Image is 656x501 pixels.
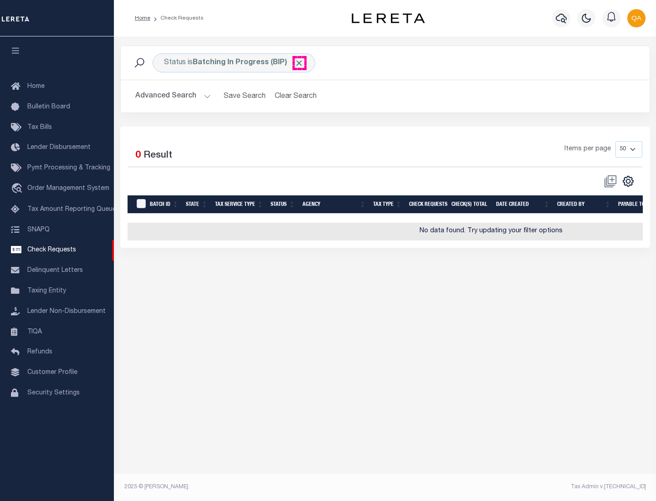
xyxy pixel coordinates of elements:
[564,144,611,154] span: Items per page
[218,87,271,105] button: Save Search
[27,165,110,171] span: Pymt Processing & Tracking
[271,87,321,105] button: Clear Search
[146,195,182,214] th: Batch Id: activate to sort column ascending
[27,308,106,315] span: Lender Non-Disbursement
[153,53,315,72] div: Status is
[27,390,80,396] span: Security Settings
[27,144,91,151] span: Lender Disbursement
[492,195,553,214] th: Date Created: activate to sort column ascending
[27,288,66,294] span: Taxing Entity
[27,124,52,131] span: Tax Bills
[193,59,304,66] b: Batching In Progress (BIP)
[150,14,204,22] li: Check Requests
[135,15,150,21] a: Home
[211,195,267,214] th: Tax Service Type: activate to sort column ascending
[27,349,52,355] span: Refunds
[369,195,405,214] th: Tax Type: activate to sort column ascending
[27,226,50,233] span: SNAPQ
[135,151,141,160] span: 0
[27,247,76,253] span: Check Requests
[135,87,211,105] button: Advanced Search
[392,483,646,491] div: Tax Admin v.[TECHNICAL_ID]
[27,328,42,335] span: TIQA
[27,206,116,213] span: Tax Amount Reporting Queue
[27,267,83,274] span: Delinquent Letters
[267,195,299,214] th: Status: activate to sort column ascending
[294,58,304,68] span: Click to Remove
[27,185,109,192] span: Order Management System
[27,83,45,90] span: Home
[182,195,211,214] th: State: activate to sort column ascending
[448,195,492,214] th: Check(s) Total
[27,104,70,110] span: Bulletin Board
[352,13,425,23] img: logo-dark.svg
[27,369,77,376] span: Customer Profile
[11,183,26,195] i: travel_explore
[299,195,369,214] th: Agency: activate to sort column ascending
[627,9,646,27] img: svg+xml;base64,PHN2ZyB4bWxucz0iaHR0cDovL3d3dy53My5vcmcvMjAwMC9zdmciIHBvaW50ZXItZXZlbnRzPSJub25lIi...
[143,148,172,163] label: Result
[553,195,615,214] th: Created By: activate to sort column ascending
[405,195,448,214] th: Check Requests
[118,483,385,491] div: 2025 © [PERSON_NAME].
